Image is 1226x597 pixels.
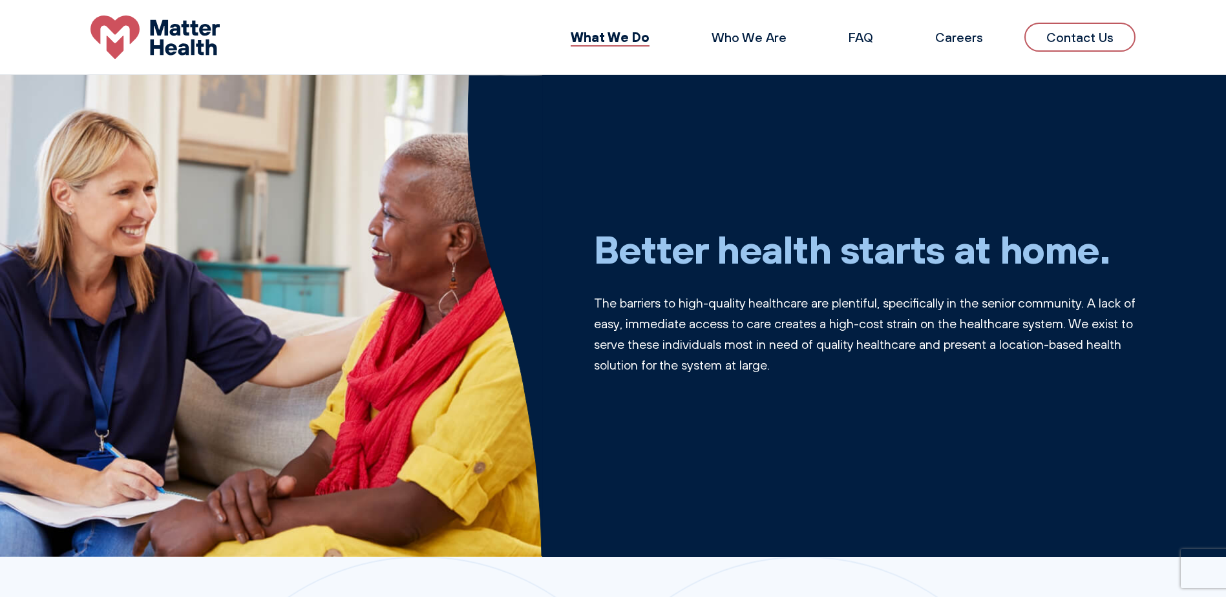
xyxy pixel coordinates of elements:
[594,225,1136,272] h1: Better health starts at home.
[935,29,983,45] a: Careers
[594,293,1136,375] p: The barriers to high-quality healthcare are plentiful, specifically in the senior community. A la...
[1024,23,1136,52] a: Contact Us
[712,29,787,45] a: Who We Are
[571,28,650,45] a: What We Do
[849,29,873,45] a: FAQ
